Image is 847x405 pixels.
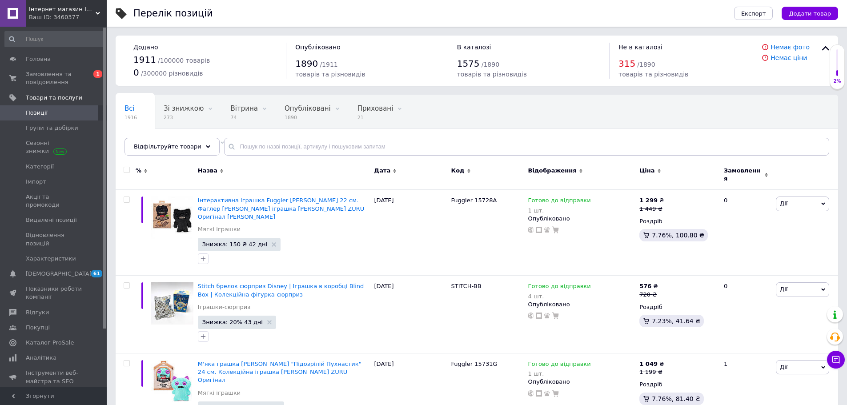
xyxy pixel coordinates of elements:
[780,364,787,370] span: Дії
[26,231,82,247] span: Відновлення позицій
[457,58,480,69] span: 1575
[451,283,482,289] span: STITCH-BB
[26,94,82,102] span: Товари та послуги
[26,163,54,171] span: Категорії
[26,124,78,132] span: Групи та добірки
[637,61,655,68] span: / 1890
[133,54,156,65] span: 1911
[141,70,203,77] span: / 300000 різновидів
[618,71,688,78] span: товарів та різновидів
[639,167,654,175] span: Ціна
[26,324,50,332] span: Покупці
[724,167,762,183] span: Замовлення
[528,197,590,206] span: Готово до відправки
[451,167,465,175] span: Код
[224,138,829,156] input: Пошук по назві позиції, артикулу і пошуковим запитам
[295,71,365,78] span: товарів та різновидів
[133,44,158,51] span: Додано
[164,114,204,121] span: 273
[295,44,341,51] span: Опубліковано
[357,104,393,112] span: Приховані
[26,139,82,155] span: Сезонні знижки
[357,114,393,121] span: 21
[451,197,497,204] span: Fuggler 15728A
[151,196,193,239] img: Интерактивная игрушка Fuggler Жуйко 22 см. Фаглер Коллекционная игрушка Fuggler ZURU Оригинал Фуглер
[652,232,704,239] span: 7.76%, 100.80 ₴
[29,5,96,13] span: Інтернет магазин IQ Rapid
[91,270,102,277] span: 61
[528,378,635,386] div: Опубліковано
[719,190,774,276] div: 0
[198,389,241,397] a: Мягкі іграшки
[830,78,844,84] div: 2%
[26,369,82,385] span: Інструменти веб-майстра та SEO
[151,360,193,402] img: М’яка іграшка Fuggler "Підозрілий Пухнастик" 24см. Коллекционная игрушка Fuggler ZURU Оригинал
[618,44,662,51] span: Не в каталозі
[198,283,364,297] a: Stitch брелок сюрприз Disney | Іграшка в коробці Blind Box | Колекційна фігурка-сюрприз
[198,361,361,383] a: М'яка грашка [PERSON_NAME] "Підозрілій Пухнастик" 24 см. Колекційна іграшка [PERSON_NAME] ZURU Ор...
[639,303,716,311] div: Роздріб
[26,270,92,278] span: [DEMOGRAPHIC_DATA]
[124,104,135,112] span: Всі
[827,351,845,369] button: Чат з покупцем
[719,276,774,353] div: 0
[151,282,193,325] img: Stitch брелок сюрприз Disney | Игрушка в коробке Blind Box | Коллекционная фигурка-сюрприз
[26,70,82,86] span: Замовлення та повідомлення
[198,303,250,311] a: Іграшки-сюрприз
[372,190,449,276] div: [DATE]
[202,241,267,247] span: Знижка: 150 ₴ 42 дні
[528,207,590,214] div: 1 шт.
[93,70,102,78] span: 1
[136,167,141,175] span: %
[198,197,364,220] a: Інтерактивна іграшка Fuggler [PERSON_NAME] 22 см. Фаглер [PERSON_NAME] іграшка [PERSON_NAME] ZURU...
[528,361,590,370] span: Готово до відправки
[295,58,318,69] span: 1890
[618,58,635,69] span: 315
[780,286,787,293] span: Дії
[133,9,213,18] div: Перелік позицій
[528,293,590,300] div: 4 шт.
[26,354,56,362] span: Аналітика
[639,381,716,389] div: Роздріб
[124,138,216,146] span: Коренева група, Показа...
[741,10,766,17] span: Експорт
[639,361,658,367] b: 1 049
[457,71,527,78] span: товарів та різновидів
[116,129,233,163] div: Коренева група, Показать удаленные
[771,54,807,61] a: Немає ціни
[482,61,499,68] span: / 1890
[528,301,635,309] div: Опубліковано
[4,31,105,47] input: Пошук
[285,114,331,121] span: 1890
[285,104,331,112] span: Опубліковані
[639,283,651,289] b: 576
[451,361,498,367] span: Fuggler 15731G
[528,283,590,292] span: Готово до відправки
[639,217,716,225] div: Роздріб
[133,67,139,78] span: 0
[639,205,664,213] div: 1 449 ₴
[771,44,810,51] a: Немає фото
[26,178,46,186] span: Імпорт
[26,285,82,301] span: Показники роботи компанії
[124,114,137,121] span: 1916
[639,196,664,205] div: ₴
[652,395,700,402] span: 7.76%, 81.40 ₴
[26,339,74,347] span: Каталог ProSale
[26,193,82,209] span: Акції та промокоди
[26,216,77,224] span: Видалені позиції
[789,10,831,17] span: Додати товар
[26,55,51,63] span: Головна
[320,61,337,68] span: / 1911
[639,360,664,368] div: ₴
[164,104,204,112] span: Зі знижкою
[639,291,658,299] div: 720 ₴
[158,57,210,64] span: / 100000 товарів
[734,7,773,20] button: Експорт
[782,7,838,20] button: Додати товар
[372,276,449,353] div: [DATE]
[198,225,241,233] a: Мягкі іграшки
